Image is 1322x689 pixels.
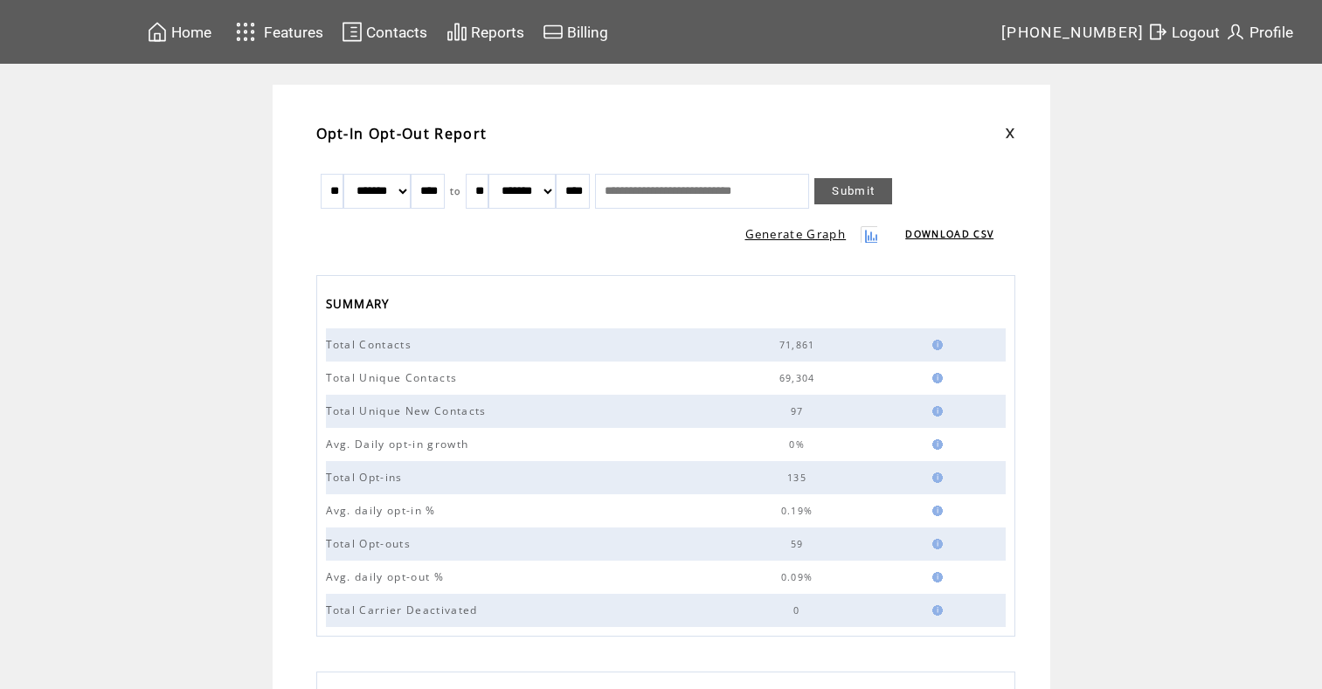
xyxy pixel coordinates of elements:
a: DOWNLOAD CSV [905,228,993,240]
span: 0% [789,438,809,451]
span: Avg. Daily opt-in growth [326,437,474,451]
img: exit.svg [1147,21,1168,43]
img: features.svg [231,17,261,46]
img: help.gif [927,439,943,450]
a: Features [228,15,327,49]
span: Logout [1172,24,1220,41]
span: Home [171,24,211,41]
a: Submit [814,178,892,204]
span: 59 [791,538,808,550]
span: 69,304 [779,372,820,384]
span: Contacts [366,24,427,41]
a: Reports [444,18,527,45]
span: Total Opt-ins [326,470,407,485]
span: Total Unique New Contacts [326,403,491,418]
span: Opt-In Opt-Out Report [316,124,488,143]
span: 0 [793,604,804,617]
span: Profile [1249,24,1293,41]
a: Billing [540,18,611,45]
img: help.gif [927,572,943,582]
span: Avg. daily opt-out % [326,569,449,584]
span: Total Contacts [326,337,417,352]
span: Billing [567,24,608,41]
span: 71,861 [779,339,820,351]
a: Logout [1145,18,1222,45]
span: [PHONE_NUMBER] [1001,24,1145,41]
img: help.gif [927,340,943,350]
span: Avg. daily opt-in % [326,503,440,518]
span: Total Carrier Deactivated [326,603,482,617]
a: Contacts [339,18,430,45]
a: Profile [1222,18,1296,45]
a: Home [144,18,214,45]
span: SUMMARY [326,292,394,320]
span: 97 [791,405,808,417]
img: home.svg [147,21,168,43]
span: to [450,185,461,197]
img: help.gif [927,506,943,516]
span: Total Opt-outs [326,536,416,551]
img: contacts.svg [342,21,363,43]
span: Total Unique Contacts [326,370,462,385]
img: profile.svg [1225,21,1246,43]
img: creidtcard.svg [543,21,564,43]
span: 135 [787,472,811,484]
img: help.gif [927,373,943,383]
img: help.gif [927,605,943,616]
img: chart.svg [446,21,467,43]
span: Reports [471,24,524,41]
span: 0.19% [781,505,818,517]
img: help.gif [927,539,943,549]
a: Generate Graph [745,226,847,242]
span: 0.09% [781,571,818,583]
img: help.gif [927,472,943,483]
span: Features [264,24,323,41]
img: help.gif [927,406,943,417]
